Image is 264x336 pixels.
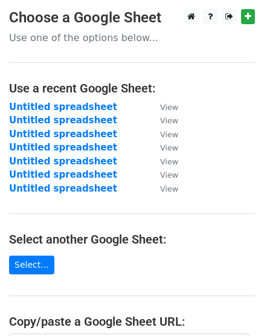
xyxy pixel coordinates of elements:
a: Untitled spreadsheet [9,115,117,126]
p: Use one of the options below... [9,31,255,44]
a: View [148,183,178,194]
h4: Use a recent Google Sheet: [9,81,255,95]
a: Untitled spreadsheet [9,102,117,112]
a: View [148,156,178,167]
a: View [148,142,178,153]
small: View [160,130,178,139]
h3: Choose a Google Sheet [9,9,255,27]
a: View [148,169,178,180]
a: View [148,129,178,140]
a: Untitled spreadsheet [9,156,117,167]
small: View [160,116,178,125]
h4: Select another Google Sheet: [9,232,255,247]
small: View [160,170,178,179]
small: View [160,103,178,112]
a: Untitled spreadsheet [9,129,117,140]
a: Untitled spreadsheet [9,142,117,153]
a: View [148,115,178,126]
a: Untitled spreadsheet [9,183,117,194]
small: View [160,157,178,166]
small: View [160,143,178,152]
a: Untitled spreadsheet [9,169,117,180]
h4: Copy/paste a Google Sheet URL: [9,314,255,329]
small: View [160,184,178,193]
a: View [148,102,178,112]
a: Select... [9,256,54,274]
